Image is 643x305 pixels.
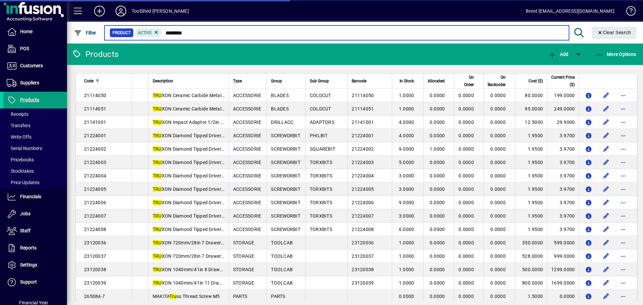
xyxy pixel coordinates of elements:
span: Filter [74,30,96,35]
td: 999.0000 [547,249,579,263]
span: 6.0000 [399,227,414,232]
span: XON Diamond Tipped Driver Bit Torx T40 50mm 2pk [153,227,272,232]
span: SCREWDRBIT [271,133,300,138]
td: 1.9500 [515,142,547,156]
a: Staff [3,223,67,239]
div: In Stock [396,77,420,85]
span: STORAGE [233,280,255,286]
span: 21224007 [84,213,106,219]
em: TRU [153,146,162,152]
span: XON Ceramic Carbide Metal Cold Cut Saw Blade 305mm x 64T [153,93,295,98]
span: XON Diamond Tipped Driver Bit Torx T15 50mm 2pk [153,173,272,178]
td: 80.0000 [515,89,547,102]
button: Clear [592,27,637,39]
span: 21224004 [352,173,374,178]
a: Transfers [3,120,67,131]
span: 1.0000 [430,146,445,152]
span: 0.0000 [490,280,506,286]
button: More options [618,144,629,154]
span: 0.0000 [458,200,474,205]
button: Edit [600,170,611,181]
span: 0.0000 [458,227,474,232]
td: 3.9700 [547,223,579,236]
td: 3.9700 [547,129,579,142]
span: 23120038 [352,267,374,272]
span: Transfers [7,123,30,128]
span: TORXBITS [310,186,332,192]
span: 0.0000 [430,173,445,178]
span: 23120039 [352,280,374,286]
span: SCREWDRBIT [271,160,300,165]
a: Serial Numbers [3,143,67,154]
a: Home [3,23,67,40]
td: 1.9500 [515,129,547,142]
span: 0.0000 [458,106,474,111]
td: 1.9500 [515,169,547,182]
span: XON 1040mm/41in 11 Drawer Roller Cabinet [153,280,258,286]
span: SCREWDRBIT [271,186,300,192]
span: Serial Numbers [7,146,42,151]
span: COLDCUT [310,93,331,98]
div: Barcode [352,77,387,85]
span: SCREWDRBIT [271,227,300,232]
div: Sub Group [310,77,344,85]
span: 23120038 [84,267,106,272]
button: More options [618,90,629,101]
span: 0.0000 [430,106,445,111]
span: 21224004 [84,173,106,178]
span: 0.0000 [458,120,474,125]
span: 0.0000 [430,93,445,98]
span: TORXBITS [310,160,332,165]
span: BLADES [271,93,289,98]
span: 0.0000 [430,267,445,272]
button: Edit [600,264,611,275]
span: 0.0000 [430,120,445,125]
span: Home [20,29,32,34]
span: XON Diamond Tipped Driver Bit Torx T30 50mm 2pk [153,213,272,219]
span: ADAPTORS [310,120,334,125]
span: Clear Search [597,30,631,35]
span: Suppliers [20,80,39,85]
span: 21224005 [352,186,374,192]
button: Edit [600,130,611,141]
button: More options [618,291,629,302]
span: XON 720mm/28in 7 Drawer Tool Chest [153,240,245,245]
button: Edit [600,224,611,235]
span: 0.0000 [458,173,474,178]
span: TORXBITS [310,200,332,205]
span: DRILLACC [271,120,293,125]
span: XON Diamond Tipped Driver Bit Torx T10 50mm 2pk [153,160,272,165]
span: 0.0000 [490,160,506,165]
span: 0.0000 [430,253,445,259]
td: 1299.0000 [547,263,579,276]
span: SCREWDRBIT [271,200,300,205]
em: TRU [153,213,162,219]
span: TOOLCAB [271,267,293,272]
a: Price Updates [3,177,67,188]
td: 199.0000 [547,89,579,102]
span: 0.0000 [490,240,506,245]
span: XON Impact Adaptor 1/2in Square to 1/4in Hex [153,120,263,125]
span: 0.0000 [430,200,445,205]
td: 95.0000 [515,102,547,116]
span: 3.0000 [399,213,414,219]
button: More options [618,264,629,275]
td: 0.0000 [547,290,579,303]
span: XON Diamond Tipped Driver Bit #2 [PERSON_NAME] 50mm 2pk [153,133,297,138]
span: 21224003 [84,160,106,165]
span: Products [20,97,39,102]
span: ACCESSORIE [233,186,262,192]
span: ACCESSORIE [233,160,262,165]
span: 9.0000 [399,200,414,205]
a: Jobs [3,206,67,222]
td: 3.9700 [547,182,579,196]
span: Settings [20,262,37,268]
button: Edit [600,184,611,195]
a: Reports [3,240,67,256]
span: 5.0000 [399,160,414,165]
span: SCREWDRBIT [271,146,300,152]
span: 23120036 [352,240,374,245]
td: 3.9700 [547,142,579,156]
div: Brent [EMAIL_ADDRESS][DOMAIN_NAME] [526,6,615,16]
span: Support [20,279,37,285]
